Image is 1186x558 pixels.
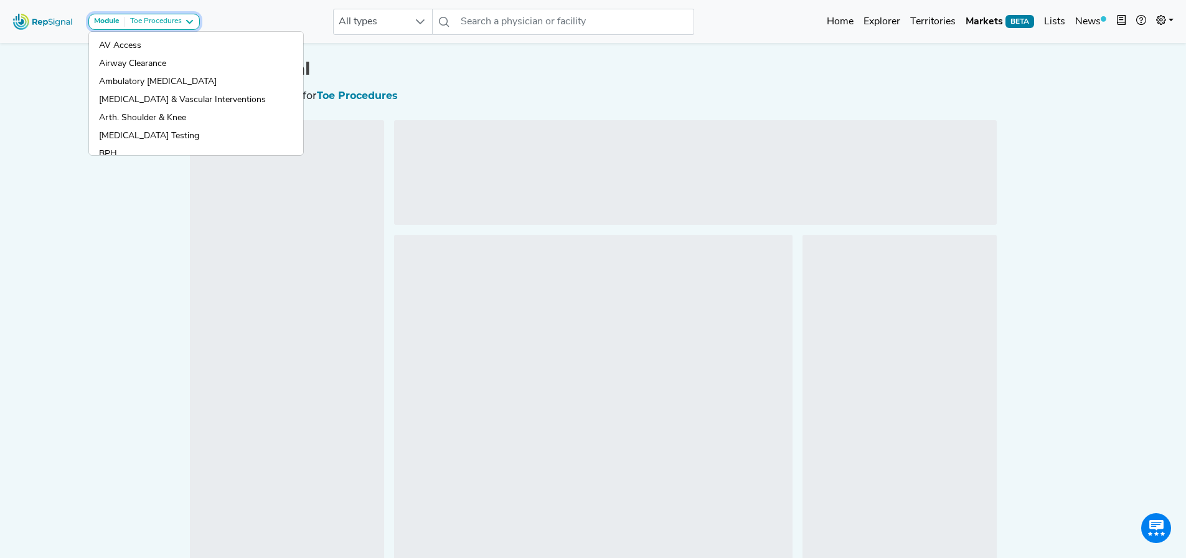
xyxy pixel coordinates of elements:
[89,55,303,73] a: Airway Clearance
[822,9,859,34] a: Home
[859,9,905,34] a: Explorer
[190,90,997,102] h6: Assessing the market for
[1111,9,1131,34] button: Intel Book
[317,90,397,102] span: Toe Procedures
[1039,9,1070,34] a: Lists
[89,109,303,127] a: Arth. Shoulder & Knee
[89,127,303,145] a: [MEDICAL_DATA] Testing
[88,14,200,30] button: ModuleToe Procedures
[905,9,961,34] a: Territories
[190,59,997,80] h1: MarketSignal
[334,9,408,34] span: All types
[89,91,303,109] a: [MEDICAL_DATA] & Vascular Interventions
[125,17,182,27] div: Toe Procedures
[89,37,303,55] a: AV Access
[89,145,303,163] a: BPH
[456,9,694,35] input: Search a physician or facility
[94,17,120,25] strong: Module
[1070,9,1111,34] a: News
[1005,15,1034,27] span: BETA
[961,9,1039,34] a: MarketsBETA
[89,73,303,91] a: Ambulatory [MEDICAL_DATA]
